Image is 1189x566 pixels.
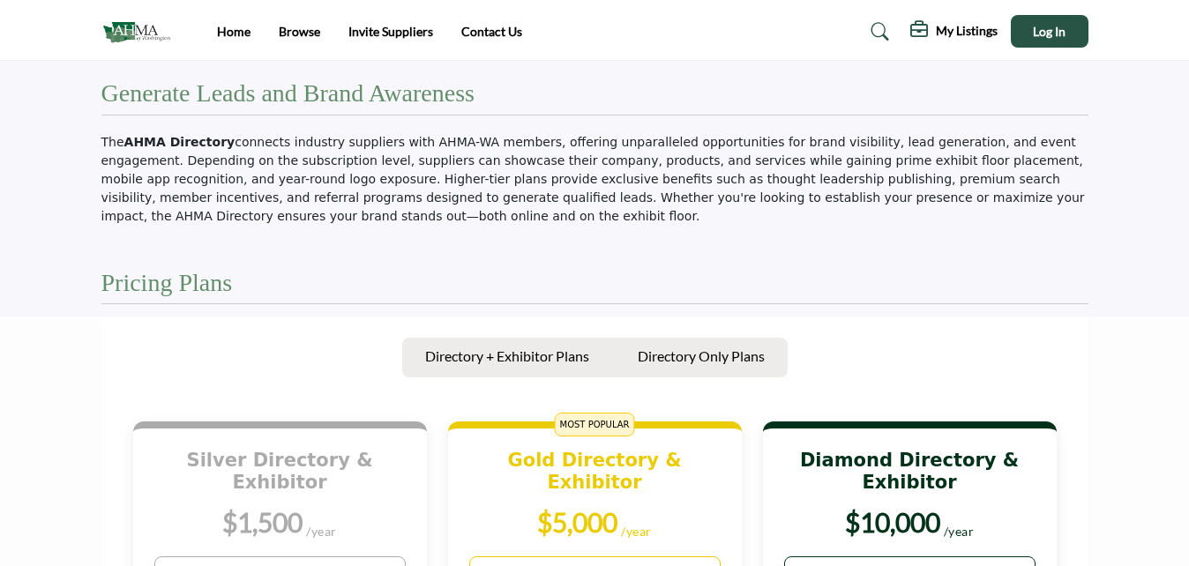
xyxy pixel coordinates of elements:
[507,450,681,493] b: Gold Directory & Exhibitor
[936,23,998,39] h5: My Listings
[187,450,373,493] b: Silver Directory & Exhibitor
[555,413,635,436] span: MOST POPULAR
[217,24,251,39] a: Home
[306,524,337,539] sub: /year
[461,24,522,39] a: Contact Us
[425,346,589,367] p: Directory + Exhibitor Plans
[845,506,940,538] b: $10,000
[402,338,612,378] button: Directory + Exhibitor Plans
[910,21,998,42] div: My Listings
[638,346,765,367] p: Directory Only Plans
[124,135,236,149] strong: AHMA Directory
[854,18,901,46] a: Search
[222,506,303,538] b: $1,500
[1011,15,1088,48] button: Log In
[101,17,180,46] img: Site Logo
[101,268,233,298] h2: Pricing Plans
[101,78,475,108] h2: Generate Leads and Brand Awareness
[615,338,788,378] button: Directory Only Plans
[1033,24,1066,39] span: Log In
[621,524,652,539] sub: /year
[101,133,1088,226] p: The connects industry suppliers with AHMA-WA members, offering unparalleled opportunities for bra...
[279,24,320,39] a: Browse
[537,506,617,538] b: $5,000
[944,524,975,539] sub: /year
[800,450,1019,493] b: Diamond Directory & Exhibitor
[348,24,433,39] a: Invite Suppliers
